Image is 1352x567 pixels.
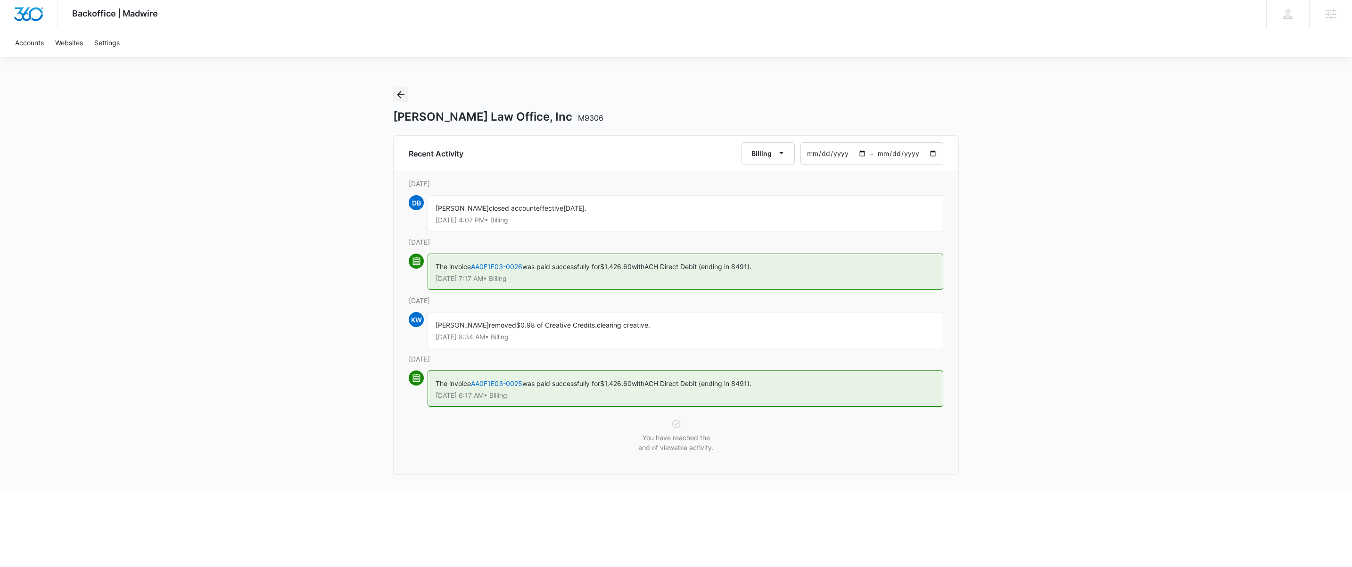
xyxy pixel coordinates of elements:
[409,296,943,305] p: [DATE]
[436,392,935,399] p: [DATE] 6:17 AM • Billing
[637,433,715,452] p: You have reached the end of viewable activity.
[578,113,603,123] span: M9306
[436,379,471,387] span: The invoice
[436,263,471,271] span: The invoice
[436,217,935,223] p: [DATE] 4:07 PM • Billing
[409,148,463,159] h6: Recent Activity
[436,321,489,329] span: [PERSON_NAME]
[600,379,632,387] span: $1,426.60
[471,379,522,387] a: AA0F1E03-0025
[409,195,424,210] span: DB
[597,321,650,329] span: clearing creative.
[436,204,489,212] span: [PERSON_NAME]
[409,237,943,247] p: [DATE]
[393,87,408,102] button: Back
[632,263,644,271] span: with
[89,28,125,57] a: Settings
[436,275,935,282] p: [DATE] 7:17 AM • Billing
[489,204,536,212] span: closed account
[409,354,943,364] p: [DATE]
[516,321,597,329] span: $0.98 of Creative Credits.
[471,263,522,271] a: AA0F1E03-0026
[644,379,751,387] span: ACH Direct Debit (ending in 8491).
[522,263,600,271] span: was paid successfully for
[632,379,644,387] span: with
[870,149,874,159] span: –
[600,263,632,271] span: $1,426.60
[409,312,424,327] span: KW
[489,321,516,329] span: removed
[644,263,751,271] span: ACH Direct Debit (ending in 8491).
[436,334,935,340] p: [DATE] 8:34 AM • Billing
[409,179,943,189] p: [DATE]
[742,142,795,165] button: Billing
[393,110,603,124] h1: [PERSON_NAME] Law Office, Inc
[9,28,49,57] a: Accounts
[522,379,600,387] span: was paid successfully for
[72,8,158,18] span: Backoffice | Madwire
[49,28,89,57] a: Websites
[536,204,563,212] span: effective
[563,204,586,212] span: [DATE].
